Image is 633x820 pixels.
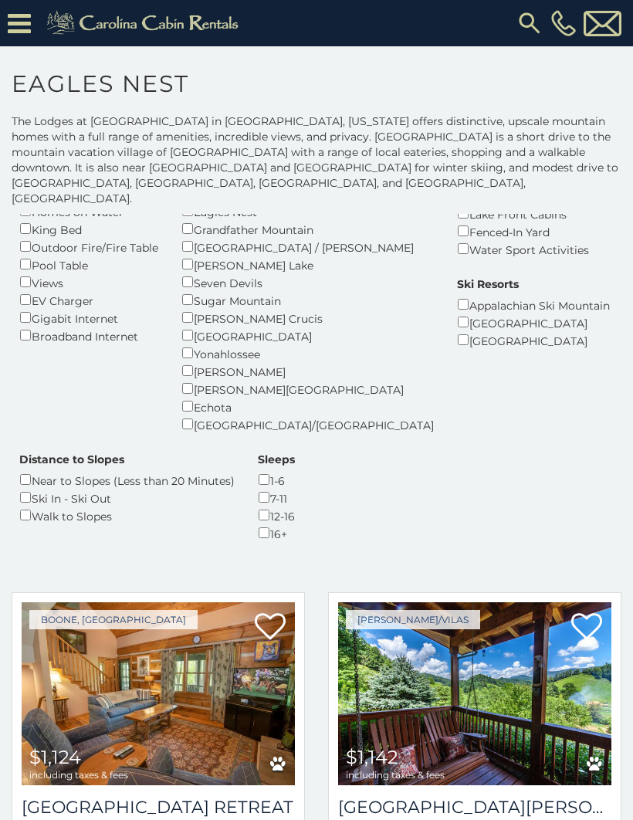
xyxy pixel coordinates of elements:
div: [GEOGRAPHIC_DATA] [457,313,610,331]
div: [PERSON_NAME] [181,362,434,380]
div: Yonahlossee [181,344,434,362]
label: Distance to Slopes [19,452,124,467]
div: [PERSON_NAME] Crucis [181,309,434,327]
div: 7-11 [258,489,295,507]
div: [GEOGRAPHIC_DATA] / [PERSON_NAME] [181,238,434,256]
a: [PERSON_NAME]/Vilas [346,610,480,629]
div: Sugar Mountain [181,291,434,309]
label: Sleeps [258,452,295,467]
div: Pool Table [19,256,158,273]
span: including taxes & fees [29,770,128,780]
a: Boulder Falls Retreat $1,124 including taxes & fees [22,602,295,785]
a: [PHONE_NUMBER] [547,10,580,36]
h3: Boulder Falls Retreat [22,797,295,818]
div: Fenced-In Yard [457,222,589,240]
div: Views [19,273,158,291]
img: Khaki-logo.png [39,8,252,39]
img: Mountain Meadows [338,602,611,785]
div: [PERSON_NAME][GEOGRAPHIC_DATA] [181,380,434,398]
div: Gigabit Internet [19,309,158,327]
div: Appalachian Ski Mountain [457,296,610,313]
a: Add to favorites [255,612,286,644]
div: [PERSON_NAME] Lake [181,256,434,273]
a: Boone, [GEOGRAPHIC_DATA] [29,610,198,629]
div: Broadband Internet [19,327,158,344]
div: Outdoor Fire/Fire Table [19,238,158,256]
div: Seven Devils [181,273,434,291]
a: [GEOGRAPHIC_DATA][PERSON_NAME] [338,797,611,818]
div: Water Sport Activities [457,240,589,258]
div: King Bed [19,220,158,238]
div: EV Charger [19,291,158,309]
div: 16+ [258,524,295,542]
span: including taxes & fees [346,770,445,780]
div: Grandfather Mountain [181,220,434,238]
div: 12-16 [258,507,295,524]
img: search-regular.svg [516,9,543,37]
div: Lake Front Cabins [457,205,589,222]
label: Ski Resorts [457,276,519,292]
div: 1-6 [258,471,295,489]
div: Ski In - Ski Out [19,489,235,507]
span: $1,142 [346,746,398,768]
a: Add to favorites [571,612,602,644]
div: Echota [181,398,434,415]
a: Mountain Meadows $1,142 including taxes & fees [338,602,611,785]
div: [GEOGRAPHIC_DATA] [457,331,610,349]
div: [GEOGRAPHIC_DATA]/[GEOGRAPHIC_DATA] [181,415,434,433]
h3: Mountain Meadows [338,797,611,818]
span: $1,124 [29,746,81,768]
div: [GEOGRAPHIC_DATA] [181,327,434,344]
div: Walk to Slopes [19,507,235,524]
div: Near to Slopes (Less than 20 Minutes) [19,471,235,489]
a: [GEOGRAPHIC_DATA] Retreat [22,797,295,818]
img: Boulder Falls Retreat [22,602,295,785]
